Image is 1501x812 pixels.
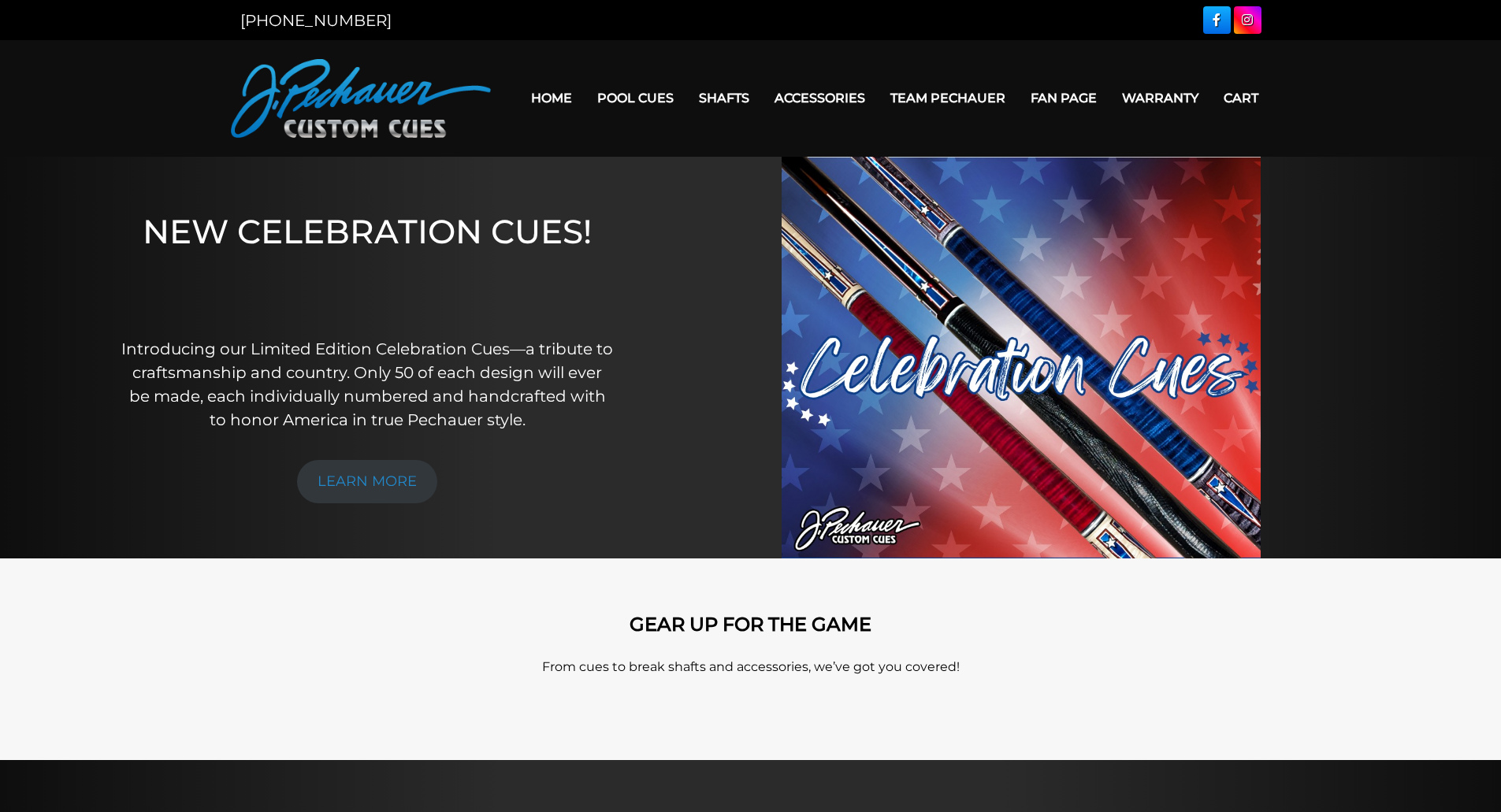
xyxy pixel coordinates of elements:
a: Home [518,78,585,118]
a: [PHONE_NUMBER] [240,11,392,30]
p: From cues to break shafts and accessories, we’ve got you covered! [302,658,1200,677]
a: Fan Page [1018,78,1109,118]
a: Team Pechauer [878,78,1018,118]
a: Warranty [1109,78,1211,118]
a: Accessories [762,78,878,118]
h1: NEW CELEBRATION CUES! [121,212,615,315]
strong: GEAR UP FOR THE GAME [630,613,871,636]
img: Pechauer Custom Cues [231,59,491,138]
a: Cart [1211,78,1271,118]
p: Introducing our Limited Edition Celebration Cues—a tribute to craftsmanship and country. Only 50 ... [121,337,615,432]
a: Pool Cues [585,78,686,118]
a: Shafts [686,78,762,118]
a: LEARN MORE [297,460,437,503]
